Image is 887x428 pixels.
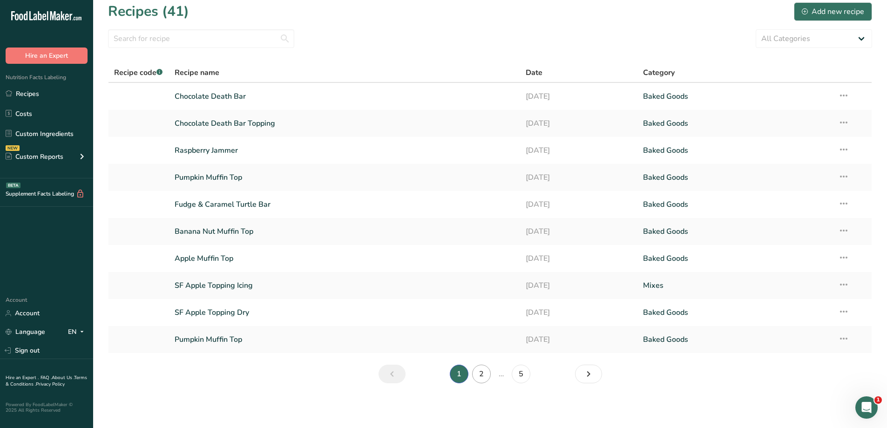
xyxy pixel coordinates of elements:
[526,276,632,295] a: [DATE]
[643,330,827,349] a: Baked Goods
[794,2,872,21] button: Add new recipe
[6,183,20,188] div: BETA
[175,303,515,322] a: SF Apple Topping Dry
[175,195,515,214] a: Fudge & Caramel Turtle Bar
[643,249,827,268] a: Baked Goods
[526,114,632,133] a: [DATE]
[643,276,827,295] a: Mixes
[526,168,632,187] a: [DATE]
[175,330,515,349] a: Pumpkin Muffin Top
[175,67,219,78] span: Recipe name
[643,87,827,106] a: Baked Goods
[6,324,45,340] a: Language
[855,396,878,419] iframe: Intercom live chat
[643,67,675,78] span: Category
[643,168,827,187] a: Baked Goods
[175,114,515,133] a: Chocolate Death Bar Topping
[575,365,602,383] a: Next page
[643,222,827,241] a: Baked Goods
[643,114,827,133] a: Baked Goods
[874,396,882,404] span: 1
[41,374,52,381] a: FAQ .
[526,249,632,268] a: [DATE]
[108,1,189,22] h1: Recipes (41)
[643,303,827,322] a: Baked Goods
[526,87,632,106] a: [DATE]
[526,222,632,241] a: [DATE]
[175,222,515,241] a: Banana Nut Muffin Top
[802,6,864,17] div: Add new recipe
[526,303,632,322] a: [DATE]
[6,402,88,413] div: Powered By FoodLabelMaker © 2025 All Rights Reserved
[526,330,632,349] a: [DATE]
[108,29,294,48] input: Search for recipe
[175,87,515,106] a: Chocolate Death Bar
[512,365,530,383] a: Page 5.
[526,67,542,78] span: Date
[643,195,827,214] a: Baked Goods
[175,249,515,268] a: Apple Muffin Top
[526,141,632,160] a: [DATE]
[175,141,515,160] a: Raspberry Jammer
[6,374,87,387] a: Terms & Conditions .
[6,48,88,64] button: Hire an Expert
[6,374,39,381] a: Hire an Expert .
[175,276,515,295] a: SF Apple Topping Icing
[52,374,74,381] a: About Us .
[472,365,491,383] a: Page 2.
[68,326,88,338] div: EN
[114,68,163,78] span: Recipe code
[6,152,63,162] div: Custom Reports
[175,168,515,187] a: Pumpkin Muffin Top
[643,141,827,160] a: Baked Goods
[526,195,632,214] a: [DATE]
[379,365,406,383] a: Previous page
[6,145,20,151] div: NEW
[36,381,65,387] a: Privacy Policy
